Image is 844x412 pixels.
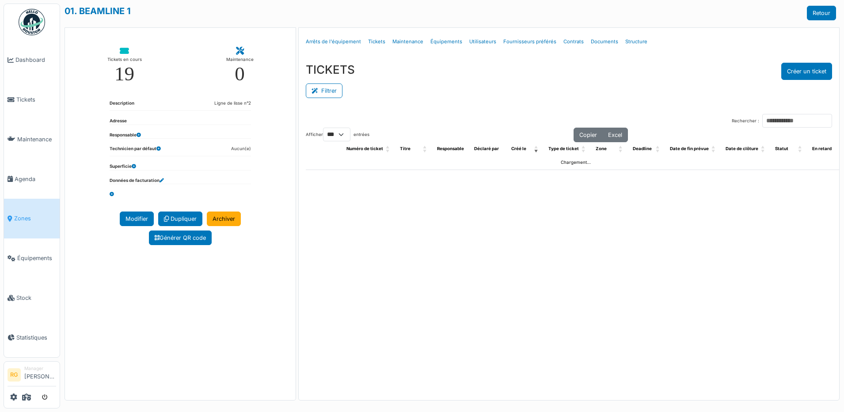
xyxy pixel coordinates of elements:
[16,95,56,104] span: Tickets
[323,128,350,141] select: Afficherentrées
[596,146,607,151] span: Zone
[16,333,56,342] span: Statistiques
[574,128,603,142] button: Copier
[110,146,161,156] dt: Technicien par défaut
[4,120,60,159] a: Maintenance
[346,146,383,151] span: Numéro de ticket
[582,142,587,156] span: Type de ticket: Activate to sort
[423,142,428,156] span: Titre: Activate to sort
[4,80,60,120] a: Tickets
[110,118,127,125] dt: Adresse
[100,40,149,91] a: Tickets en cours 19
[4,199,60,238] a: Zones
[15,56,56,64] span: Dashboard
[4,278,60,318] a: Stock
[19,9,45,35] img: Badge_color-CXgf-gQk.svg
[427,31,466,52] a: Équipements
[386,142,391,156] span: Numéro de ticket: Activate to sort
[711,142,717,156] span: Date de fin prévue: Activate to sort
[110,178,164,184] dt: Données de facturation
[235,64,245,84] div: 0
[17,254,56,262] span: Équipements
[306,63,355,76] h3: TICKETS
[114,64,134,84] div: 19
[231,146,251,152] dd: Aucun(e)
[65,6,131,16] a: 01. BEAMLINE 1
[226,55,254,64] div: Maintenance
[16,294,56,302] span: Stock
[781,63,832,80] button: Créer un ticket
[149,231,212,245] a: Générer QR code
[587,31,622,52] a: Documents
[656,142,661,156] span: Deadline: Activate to sort
[466,31,500,52] a: Utilisateurs
[4,318,60,357] a: Statistiques
[365,31,389,52] a: Tickets
[8,365,56,386] a: RG Manager[PERSON_NAME]
[158,212,202,226] a: Dupliquer
[4,159,60,199] a: Agenda
[8,368,21,382] li: RG
[807,6,836,20] a: Retour
[17,135,56,144] span: Maintenance
[4,238,60,278] a: Équipements
[24,365,56,372] div: Manager
[306,128,369,141] label: Afficher entrées
[214,100,251,107] dd: Ligne de lisse n°2
[400,146,411,151] span: Titre
[389,31,427,52] a: Maintenance
[560,31,587,52] a: Contrats
[726,146,758,151] span: Date de clôture
[775,146,788,151] span: Statut
[798,142,803,156] span: Statut: Activate to sort
[4,40,60,80] a: Dashboard
[670,146,709,151] span: Date de fin prévue
[622,31,651,52] a: Structure
[761,142,766,156] span: Date de clôture: Activate to sort
[110,100,134,110] dt: Description
[500,31,560,52] a: Fournisseurs préférés
[437,146,464,151] span: Responsable
[534,142,540,156] span: Créé le: Activate to remove sorting
[732,118,759,125] label: Rechercher :
[14,214,56,223] span: Zones
[511,146,526,151] span: Créé le
[110,163,136,170] dt: Superficie
[812,146,832,151] span: En retard
[207,212,241,226] a: Archiver
[15,175,56,183] span: Agenda
[548,146,579,151] span: Type de ticket
[110,132,141,139] dt: Responsable
[474,146,499,151] span: Déclaré par
[306,83,342,98] button: Filtrer
[579,132,597,138] span: Copier
[120,212,154,226] a: Modifier
[24,365,56,384] li: [PERSON_NAME]
[619,142,624,156] span: Zone: Activate to sort
[219,40,261,91] a: Maintenance 0
[608,132,622,138] span: Excel
[107,55,142,64] div: Tickets en cours
[602,128,628,142] button: Excel
[302,31,365,52] a: Arrêts de l'équipement
[633,146,652,151] span: Deadline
